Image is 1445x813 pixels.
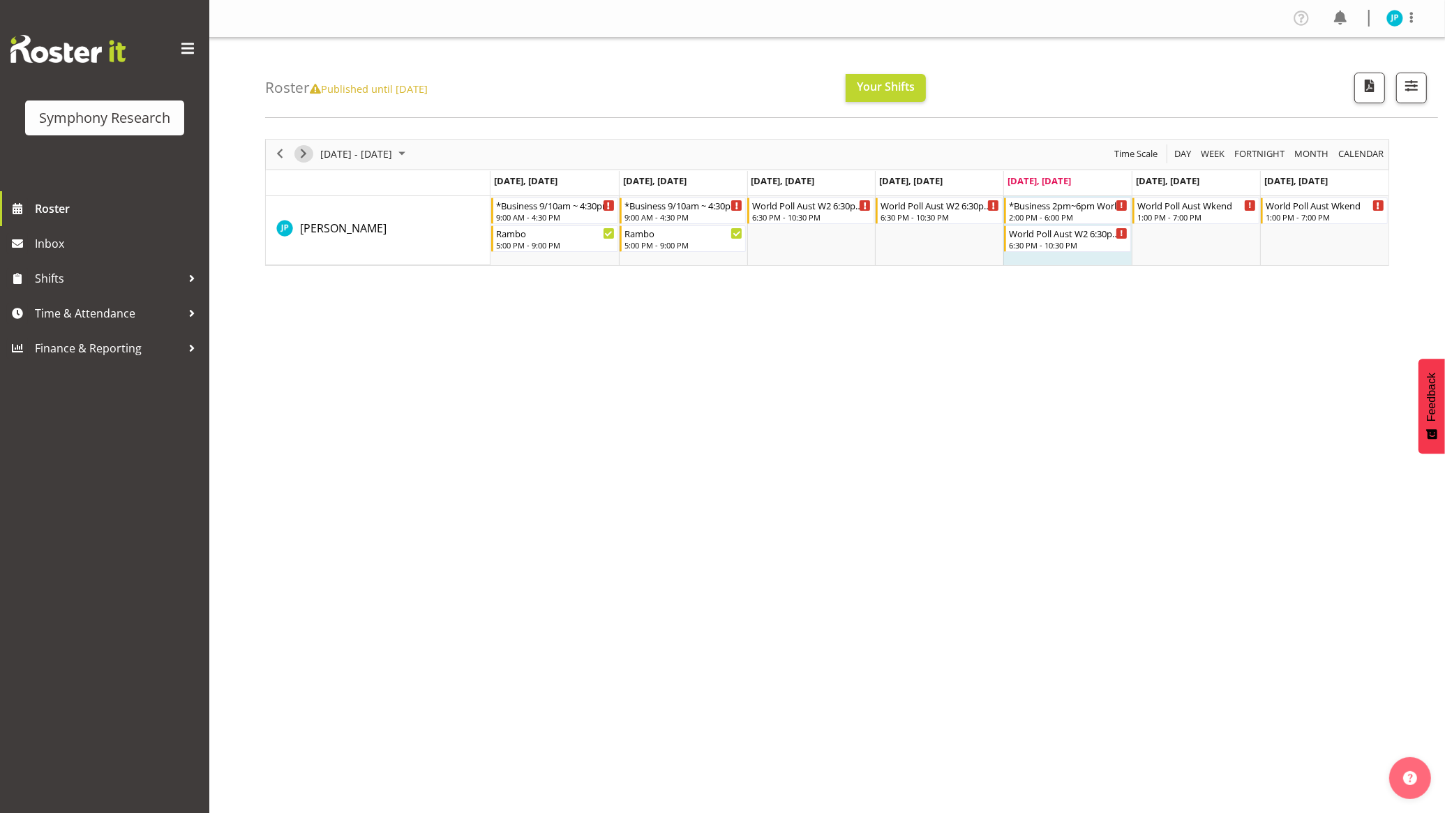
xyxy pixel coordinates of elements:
span: Finance & Reporting [35,338,181,359]
div: Jake Pringle"s event - *Business 9/10am ~ 4:30pm Begin From Monday, October 6, 2025 at 9:00:00 AM... [491,197,618,224]
table: Timeline Week of October 10, 2025 [491,196,1388,265]
span: Feedback [1425,373,1438,422]
span: Month [1293,145,1330,163]
button: Feedback - Show survey [1418,359,1445,454]
div: 1:00 PM - 7:00 PM [1266,211,1384,223]
span: [DATE], [DATE] [1008,174,1071,187]
div: *Business 9/10am ~ 4:30pm [624,198,743,212]
div: World Poll Aust W2 6:30pm~10:30pm [1009,226,1128,240]
span: [DATE], [DATE] [879,174,943,187]
a: [PERSON_NAME] [300,220,387,237]
span: Day [1173,145,1192,163]
div: Rambo [624,226,743,240]
span: Time Scale [1113,145,1159,163]
button: Download a PDF of the roster according to the set date range. [1354,73,1385,103]
button: Timeline Day [1172,145,1194,163]
div: Jake Pringle"s event - World Poll Aust Wkend Begin From Saturday, October 11, 2025 at 1:00:00 PM ... [1132,197,1259,224]
span: Your Shifts [857,79,915,94]
div: *Business 2pm~6pm World Poll Aust [1009,198,1128,212]
button: Timeline Week [1199,145,1227,163]
span: [DATE] - [DATE] [319,145,394,163]
div: 6:30 PM - 10:30 PM [752,211,871,223]
img: jake-pringle11873.jpg [1386,10,1403,27]
img: help-xxl-2.png [1403,771,1417,785]
div: Jake Pringle"s event - World Poll Aust W2 6:30pm~10:30pm Begin From Friday, October 10, 2025 at 6... [1004,225,1131,252]
div: Jake Pringle"s event - World Poll Aust W2 6:30pm~10:30pm Begin From Thursday, October 9, 2025 at ... [876,197,1003,224]
div: Jake Pringle"s event - *Business 2pm~6pm World Poll Aust Begin From Friday, October 10, 2025 at 2... [1004,197,1131,224]
div: 2:00 PM - 6:00 PM [1009,211,1128,223]
button: October 2025 [318,145,412,163]
span: Inbox [35,233,202,254]
div: 1:00 PM - 7:00 PM [1137,211,1256,223]
div: World Poll Aust W2 6:30pm~10:30pm [881,198,999,212]
div: *Business 9/10am ~ 4:30pm [496,198,615,212]
span: [DATE], [DATE] [494,174,557,187]
span: Fortnight [1233,145,1286,163]
div: Rambo [496,226,615,240]
div: 6:30 PM - 10:30 PM [881,211,999,223]
button: Previous [271,145,290,163]
div: World Poll Aust Wkend [1137,198,1256,212]
div: World Poll Aust W2 6:30pm~10:30pm [752,198,871,212]
div: 6:30 PM - 10:30 PM [1009,239,1128,251]
span: calendar [1337,145,1385,163]
div: previous period [268,140,292,169]
div: Jake Pringle"s event - Rambo Begin From Monday, October 6, 2025 at 5:00:00 PM GMT+13:00 Ends At M... [491,225,618,252]
div: next period [292,140,315,169]
div: Timeline Week of October 10, 2025 [265,139,1389,266]
div: Jake Pringle"s event - World Poll Aust Wkend Begin From Sunday, October 12, 2025 at 1:00:00 PM GM... [1261,197,1388,224]
img: Rosterit website logo [10,35,126,63]
div: October 06 - 12, 2025 [315,140,414,169]
button: Next [294,145,313,163]
div: 5:00 PM - 9:00 PM [624,239,743,251]
button: Filter Shifts [1396,73,1427,103]
div: 5:00 PM - 9:00 PM [496,239,615,251]
button: Month [1336,145,1386,163]
button: Fortnight [1232,145,1287,163]
div: Jake Pringle"s event - Rambo Begin From Tuesday, October 7, 2025 at 5:00:00 PM GMT+13:00 Ends At ... [620,225,747,252]
button: Your Shifts [846,74,926,102]
span: [DATE], [DATE] [1264,174,1328,187]
span: [DATE], [DATE] [751,174,815,187]
span: Roster [35,198,202,219]
button: Timeline Month [1292,145,1331,163]
span: Week [1199,145,1226,163]
div: World Poll Aust Wkend [1266,198,1384,212]
h4: Roster [265,80,428,96]
div: 9:00 AM - 4:30 PM [496,211,615,223]
button: Time Scale [1112,145,1160,163]
div: Jake Pringle"s event - World Poll Aust W2 6:30pm~10:30pm Begin From Wednesday, October 8, 2025 at... [747,197,874,224]
td: Jake Pringle resource [266,196,491,265]
span: Time & Attendance [35,303,181,324]
span: [DATE], [DATE] [623,174,687,187]
div: Jake Pringle"s event - *Business 9/10am ~ 4:30pm Begin From Tuesday, October 7, 2025 at 9:00:00 A... [620,197,747,224]
span: Published until [DATE] [310,82,428,96]
span: [DATE], [DATE] [1136,174,1199,187]
div: 9:00 AM - 4:30 PM [624,211,743,223]
div: Symphony Research [39,107,170,128]
span: Shifts [35,268,181,289]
